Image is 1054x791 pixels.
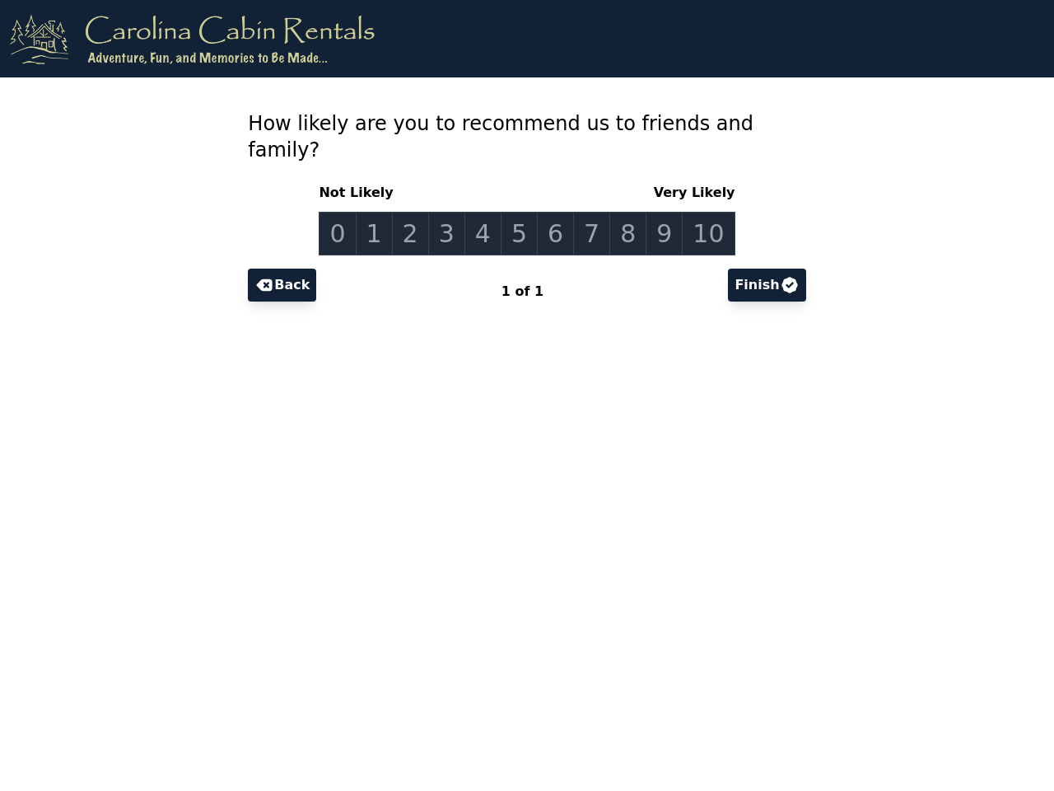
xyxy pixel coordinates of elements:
[319,212,356,255] a: 0
[464,212,501,255] a: 4
[537,212,574,255] a: 6
[647,183,735,203] span: Very Likely
[728,269,805,302] button: Finish
[573,212,610,255] a: 7
[646,212,683,255] a: 9
[248,112,753,161] span: How likely are you to recommend us to friends and family?
[10,13,375,64] img: logo.png
[682,212,735,255] a: 10
[428,212,465,255] a: 3
[356,212,393,255] a: 1
[501,212,538,255] a: 5
[248,269,316,302] button: Back
[319,183,399,203] span: Not Likely
[501,283,543,299] span: 1 of 1
[392,212,429,255] a: 2
[609,212,646,255] a: 8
